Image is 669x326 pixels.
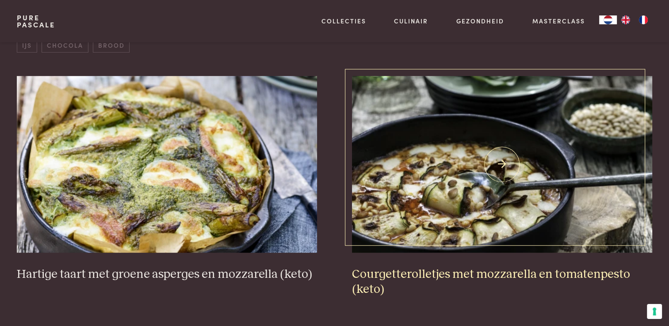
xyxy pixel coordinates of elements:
[17,76,317,253] img: Hartige taart met groene asperges en mozzarella (keto)
[17,38,37,53] span: ijs
[647,304,662,319] button: Uw voorkeuren voor toestemming voor trackingtechnologieën
[352,267,652,297] h3: Courgetterolletjes met mozzarella en tomatenpesto (keto)
[17,76,317,282] a: Hartige taart met groene asperges en mozzarella (keto) Hartige taart met groene asperges en mozza...
[532,16,585,26] a: Masterclass
[93,38,130,53] span: brood
[17,14,55,28] a: PurePascale
[321,16,366,26] a: Collecties
[17,267,317,282] h3: Hartige taart met groene asperges en mozzarella (keto)
[456,16,504,26] a: Gezondheid
[617,15,635,24] a: EN
[352,76,652,253] img: Courgetterolletjes met mozzarella en tomatenpesto (keto)
[599,15,617,24] div: Language
[352,76,652,297] a: Courgetterolletjes met mozzarella en tomatenpesto (keto) Courgetterolletjes met mozzarella en tom...
[394,16,428,26] a: Culinair
[599,15,652,24] aside: Language selected: Nederlands
[635,15,652,24] a: FR
[42,38,88,53] span: chocola
[599,15,617,24] a: NL
[617,15,652,24] ul: Language list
